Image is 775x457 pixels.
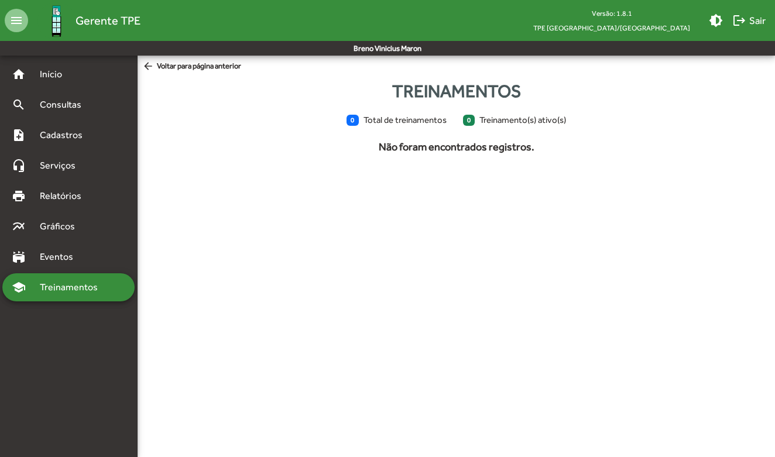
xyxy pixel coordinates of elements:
[524,6,699,20] div: Versão: 1.8.1
[33,67,79,81] span: Início
[463,114,567,127] span: Treinamento(s) ativo(s)
[12,159,26,173] mat-icon: headset_mic
[5,9,28,32] mat-icon: menu
[37,2,76,40] img: Logo
[347,115,359,126] span: 0
[463,115,475,126] span: 0
[76,11,140,30] span: Gerente TPE
[28,2,140,40] a: Gerente TPE
[709,13,723,28] mat-icon: brightness_medium
[33,128,98,142] span: Cadastros
[732,10,766,31] span: Sair
[33,98,97,112] span: Consultas
[728,10,770,31] button: Sair
[379,129,534,164] div: Não foram encontrados registros.
[12,98,26,112] mat-icon: search
[138,78,775,104] div: Treinamentos
[33,159,91,173] span: Serviços
[142,60,157,73] mat-icon: arrow_back
[524,20,699,35] span: TPE [GEOGRAPHIC_DATA]/[GEOGRAPHIC_DATA]
[347,114,451,127] span: Total de treinamentos
[12,128,26,142] mat-icon: note_add
[142,60,241,73] span: Voltar para página anterior
[12,67,26,81] mat-icon: home
[732,13,746,28] mat-icon: logout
